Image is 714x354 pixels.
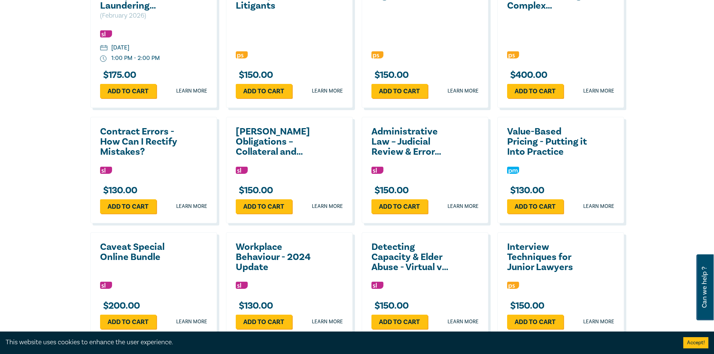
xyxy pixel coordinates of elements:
h3: $ 150.00 [371,185,409,196]
a: Add to cart [371,315,428,329]
a: Add to cart [507,84,563,98]
img: Substantive Law [100,282,112,289]
h3: $ 150.00 [236,185,273,196]
a: [PERSON_NAME] Obligations – Collateral and Strategic Uses [236,127,316,157]
a: Learn more [448,87,479,95]
a: Caveat Special Online Bundle [100,242,181,262]
a: Learn more [448,318,479,326]
img: Professional Skills [371,51,383,58]
h3: $ 130.00 [100,185,138,196]
a: Add to cart [236,84,292,98]
h3: $ 200.00 [100,301,140,311]
h3: $ 175.00 [100,70,136,80]
img: Substantive Law [100,30,112,37]
a: Add to cart [100,315,156,329]
a: Add to cart [100,199,156,214]
a: Administrative Law – Judicial Review & Error Update [371,127,452,157]
h3: $ 130.00 [236,301,273,311]
img: calendar [100,45,108,52]
a: Add to cart [236,199,292,214]
img: Practice Management & Business Skills [507,167,519,174]
a: Contract Errors - How Can I Rectify Mistakes? [100,127,181,157]
a: Add to cart [507,315,563,329]
img: Substantive Law [236,282,248,289]
a: Detecting Capacity & Elder Abuse - Virtual vs In Person? [371,242,452,272]
a: Learn more [583,203,614,210]
span: Can we help ? [701,259,708,316]
a: Learn more [176,318,207,326]
h3: $ 400.00 [507,70,548,80]
h3: $ 150.00 [236,70,273,80]
a: Learn more [448,203,479,210]
img: Substantive Law [371,282,383,289]
h3: $ 150.00 [371,70,409,80]
div: This website uses cookies to enhance the user experience. [6,338,672,347]
a: Learn more [176,203,207,210]
img: Substantive Law [236,167,248,174]
a: Learn more [312,87,343,95]
a: Interview Techniques for Junior Lawyers [507,242,588,272]
img: Professional Skills [507,51,519,58]
a: Add to cart [507,199,563,214]
img: Substantive Law [100,167,112,174]
img: Professional Skills [507,282,519,289]
a: Add to cart [371,84,428,98]
p: ( February 2026 ) [100,11,181,21]
h3: $ 130.00 [507,185,545,196]
a: Workplace Behaviour - 2024 Update [236,242,316,272]
div: 1:00 PM - 2:00 PM [111,54,160,63]
a: Learn more [583,87,614,95]
h3: $ 150.00 [371,301,409,311]
h3: $ 150.00 [507,301,545,311]
img: Substantive Law [371,167,383,174]
a: Add to cart [371,199,428,214]
a: Add to cart [100,84,156,98]
img: watch [100,55,107,62]
a: Learn more [312,203,343,210]
button: Accept cookies [683,337,708,348]
a: Value-Based Pricing - Putting it Into Practice [507,127,588,157]
a: Learn more [176,87,207,95]
a: Add to cart [236,315,292,329]
a: Learn more [312,318,343,326]
a: Learn more [583,318,614,326]
img: Professional Skills [236,51,248,58]
div: [DATE] [111,43,129,52]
